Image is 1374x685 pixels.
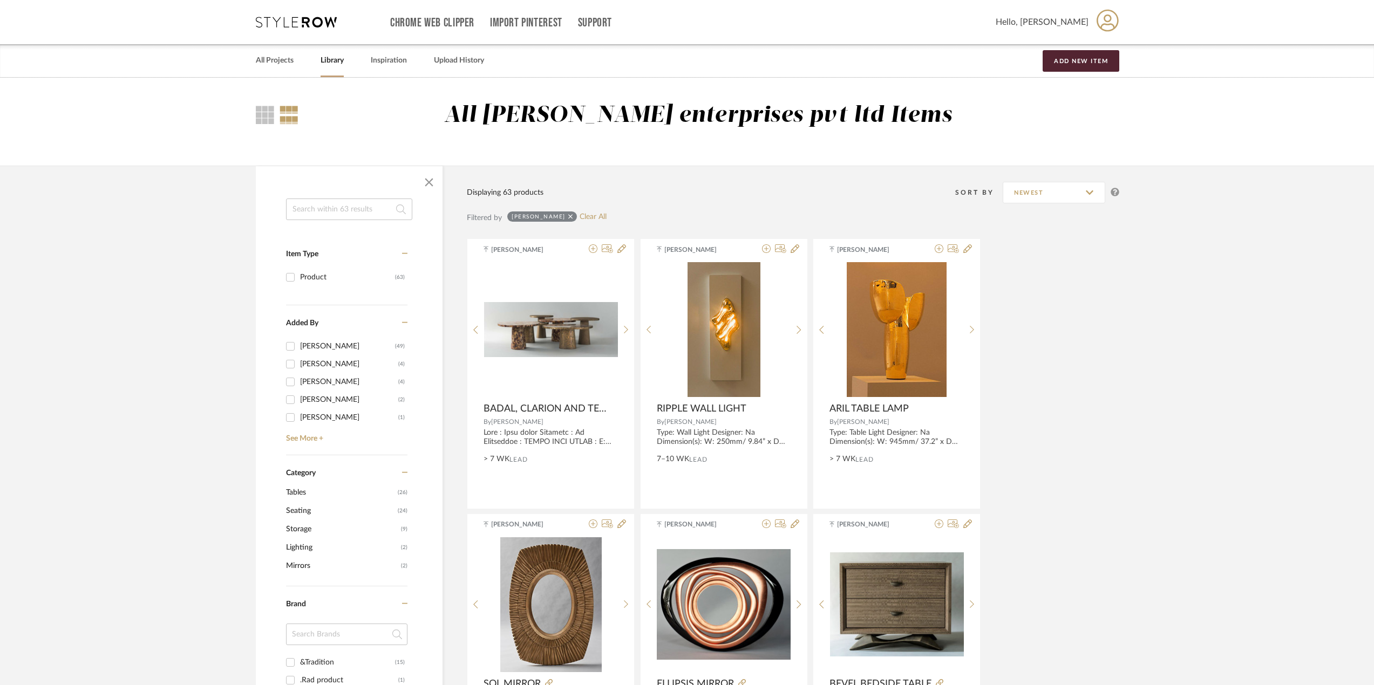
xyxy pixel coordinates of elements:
[490,18,562,28] a: Import Pinterest
[401,557,407,574] span: (2)
[286,502,395,520] span: Seating
[444,102,952,129] div: All [PERSON_NAME] enterprises pvt ltd Items
[418,172,440,193] button: Close
[509,456,528,463] span: Lead
[491,245,559,255] span: [PERSON_NAME]
[829,419,837,425] span: By
[830,552,964,656] img: BEVEL BEDSIDE TABLE
[286,469,316,478] span: Category
[395,338,405,355] div: (49)
[286,319,318,327] span: Added By
[484,302,618,357] img: BADAL, CLARION AND TEMPEST CLUSTER
[300,409,398,426] div: [PERSON_NAME]
[286,250,318,258] span: Item Type
[300,391,398,408] div: [PERSON_NAME]
[300,654,395,671] div: &Tradition
[300,373,398,391] div: [PERSON_NAME]
[398,373,405,391] div: (4)
[484,428,618,447] div: Lore : Ipsu dolor Sitametc : Ad Elitseddoe : TEMPO INCI UTLAB : E: 312do/ 60.48” m A 757en/68.07”...
[837,245,905,255] span: [PERSON_NAME]
[837,419,889,425] span: [PERSON_NAME]
[580,213,607,222] a: Clear All
[300,355,398,373] div: [PERSON_NAME]
[283,426,407,443] a: See More +
[1043,50,1119,72] button: Add New Item
[300,269,395,286] div: Product
[500,537,602,672] img: SOL MIRROR
[955,187,1003,198] div: Sort By
[664,245,732,255] span: [PERSON_NAME]
[657,428,791,447] div: Type: Wall Light Designer: Na Dimension(s): W: 250mm/ 9.84” x D 60mm/ 2.36” x H 490mm/19.29". Wei...
[996,16,1089,29] span: Hello, [PERSON_NAME]
[847,262,947,397] img: ARIL TABLE LAMP
[657,419,664,425] span: By
[491,419,543,425] span: [PERSON_NAME]
[657,549,791,660] img: ELLIPSIS MIRROR
[434,53,484,68] a: Upload History
[657,454,689,465] span: 7–10 WK
[664,519,732,529] span: [PERSON_NAME]
[286,198,412,220] input: Search within 63 results
[286,520,398,538] span: Storage
[657,403,746,415] span: RIPPLE WALL LIGHT
[286,557,398,575] span: Mirrors
[398,502,407,519] span: (24)
[256,53,294,68] a: All Projects
[395,269,405,286] div: (63)
[286,624,407,645] input: Search Brands
[286,538,398,557] span: Lighting
[467,187,543,198] div: Displaying 63 products
[512,213,566,220] div: [PERSON_NAME]
[401,539,407,556] span: (2)
[398,355,405,373] div: (4)
[390,18,474,28] a: Chrome Web Clipper
[401,520,407,538] span: (9)
[688,262,760,397] img: RIPPLE WALL LIGHT
[286,600,306,608] span: Brand
[829,428,964,447] div: Type: Table Light Designer: Na Dimension(s): W: 945mm/ 37.2” x D 85mm/ 3.35” x H 733mm/ 28.86” We...
[286,483,395,502] span: Tables
[398,484,407,501] span: (26)
[371,53,407,68] a: Inspiration
[300,338,395,355] div: [PERSON_NAME]
[467,212,502,224] div: Filtered by
[855,456,874,463] span: Lead
[484,454,509,465] span: > 7 WK
[829,403,909,415] span: ARIL TABLE LAMP
[398,409,405,426] div: (1)
[837,519,905,529] span: [PERSON_NAME]
[829,454,855,465] span: > 7 WK
[491,519,559,529] span: [PERSON_NAME]
[484,419,491,425] span: By
[578,18,612,28] a: Support
[484,403,614,415] span: BADAL, CLARION AND TEMPEST CLUSTER
[664,419,717,425] span: [PERSON_NAME]
[689,456,708,463] span: Lead
[395,654,405,671] div: (15)
[398,391,405,408] div: (2)
[321,53,344,68] a: Library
